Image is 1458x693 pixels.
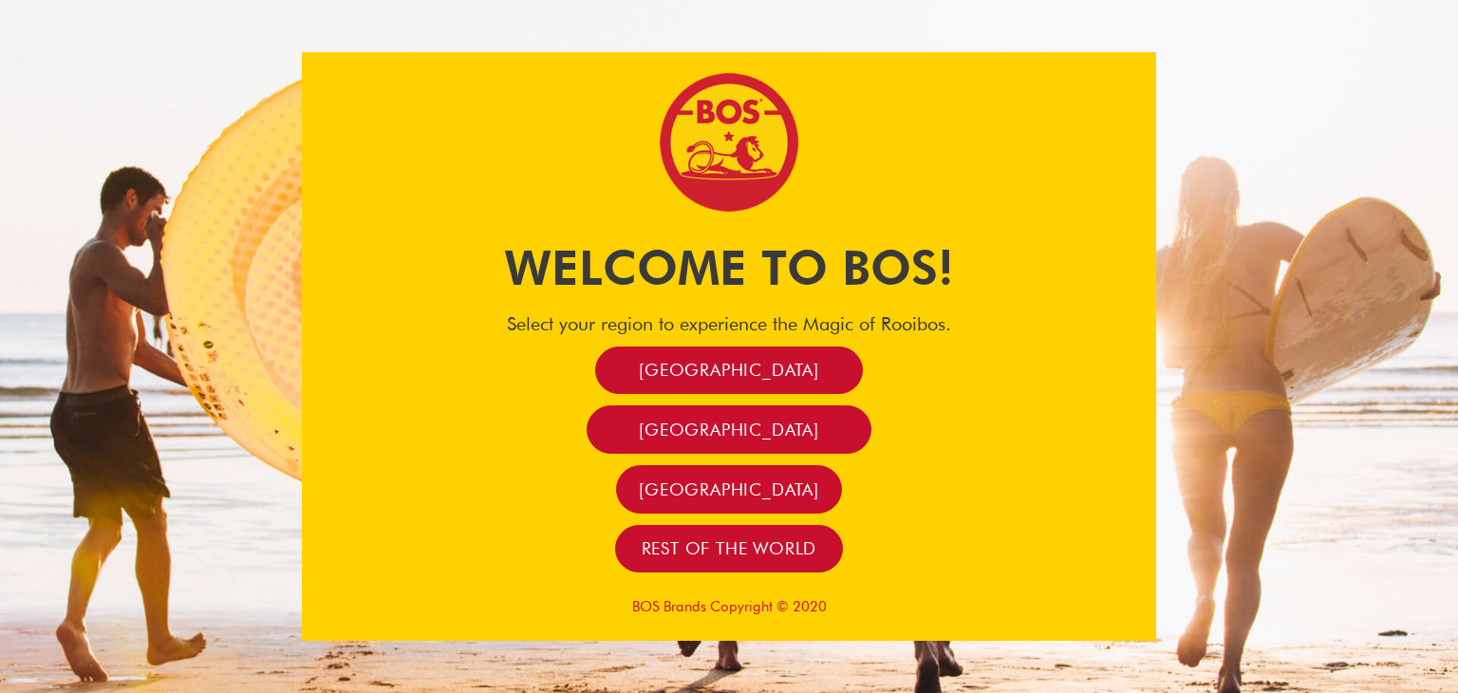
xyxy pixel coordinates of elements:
[616,465,842,514] a: [GEOGRAPHIC_DATA]
[639,359,819,381] span: [GEOGRAPHIC_DATA]
[658,71,800,214] img: Bos Brands
[302,598,1156,615] p: BOS Brands Copyright © 2020
[615,525,844,573] a: Rest of the world
[639,419,819,440] span: [GEOGRAPHIC_DATA]
[595,346,863,395] a: [GEOGRAPHIC_DATA]
[587,405,871,454] a: [GEOGRAPHIC_DATA]
[639,478,819,500] span: [GEOGRAPHIC_DATA]
[302,234,1156,301] h1: Welcome to BOS!
[642,537,817,559] span: Rest of the world
[302,312,1156,335] h4: Select your region to experience the Magic of Rooibos.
